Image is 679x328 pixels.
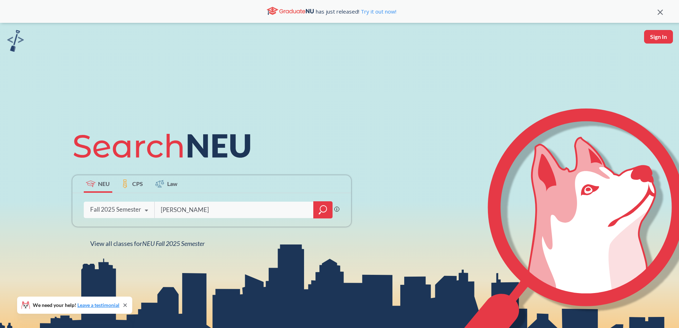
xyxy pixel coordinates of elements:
span: View all classes for [90,239,205,247]
div: Fall 2025 Semester [90,206,141,213]
span: NEU [98,180,110,188]
a: sandbox logo [7,30,24,54]
img: sandbox logo [7,30,24,52]
svg: magnifying glass [319,205,327,215]
span: CPS [132,180,143,188]
div: magnifying glass [313,201,333,218]
a: Try it out now! [359,8,396,15]
button: Sign In [644,30,673,44]
span: Law [167,180,178,188]
span: NEU Fall 2025 Semester [142,239,205,247]
span: We need your help! [33,303,119,308]
a: Leave a testimonial [77,302,119,308]
input: Class, professor, course number, "phrase" [160,202,308,217]
span: has just released! [316,7,396,15]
